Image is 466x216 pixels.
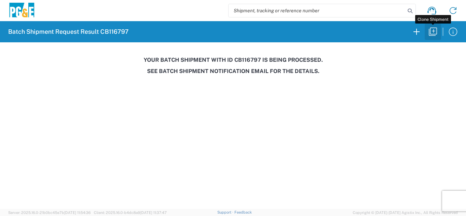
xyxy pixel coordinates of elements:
a: Feedback [234,210,252,214]
input: Shipment, tracking or reference number [229,4,405,17]
span: [DATE] 11:37:47 [140,211,167,215]
a: Support [217,210,234,214]
img: pge [8,3,35,19]
h2: Batch Shipment Request Result CB116797 [8,28,129,36]
span: Copyright © [DATE]-[DATE] Agistix Inc., All Rights Reserved [353,210,458,216]
span: [DATE] 11:54:36 [64,211,91,215]
h3: Your batch shipment with id CB116797 is being processed. [5,57,461,63]
span: Client: 2025.16.0-b4dc8a9 [94,211,167,215]
h3: See Batch Shipment Notification email for the details. [5,68,461,74]
span: Server: 2025.16.0-21b0bc45e7b [8,211,91,215]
